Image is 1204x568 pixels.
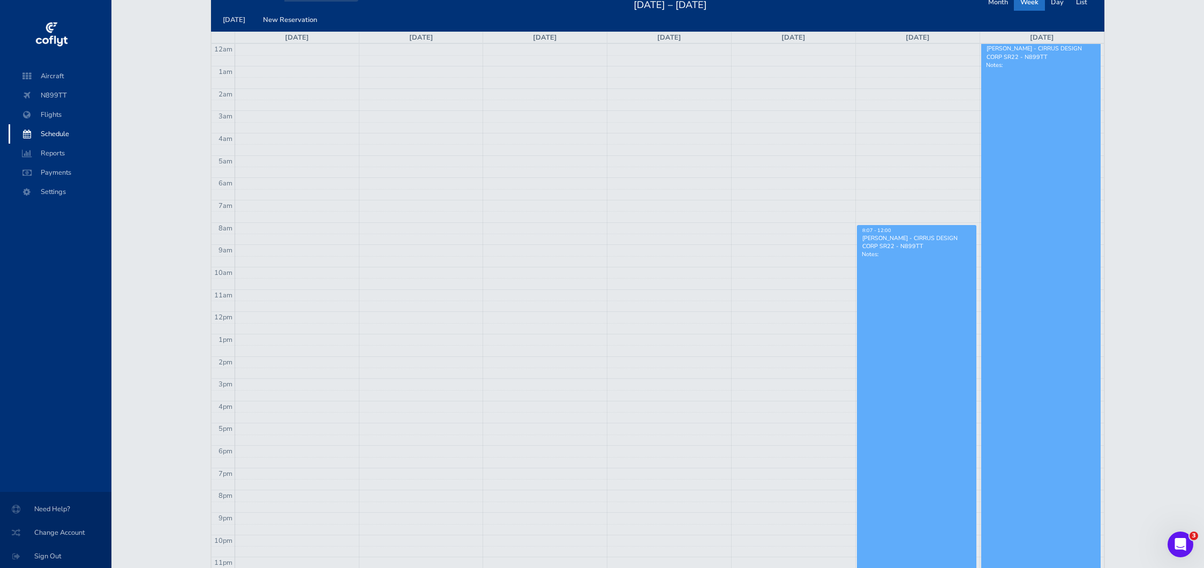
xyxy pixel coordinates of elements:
button: [DATE] [216,12,252,28]
span: 11pm [214,558,232,567]
span: 1pm [219,335,232,345]
a: [DATE] [906,33,930,42]
span: 7am [219,201,232,211]
a: [DATE] [285,33,309,42]
span: Sign Out [13,547,99,566]
iframe: Intercom live chat [1168,532,1193,557]
span: 7pm [219,469,232,479]
span: 10am [214,268,232,278]
span: 12pm [214,312,232,322]
span: Payments [19,163,101,182]
span: 2pm [219,357,232,367]
span: 8pm [219,491,232,500]
span: 3 [1190,532,1198,540]
span: 1am [219,67,232,77]
span: Need Help? [13,499,99,519]
span: 5pm [219,424,232,434]
span: Reports [19,144,101,163]
span: 6pm [219,446,232,456]
span: 2am [219,89,232,99]
span: 5am [219,156,232,166]
span: 6am [219,178,232,188]
span: 9pm [219,513,232,523]
span: 11am [214,290,232,300]
span: 3pm [219,379,232,389]
span: Flights [19,105,101,124]
span: 4am [219,134,232,144]
a: [DATE] [409,33,433,42]
p: Notes: [986,61,1096,69]
img: coflyt logo [34,19,69,51]
div: [PERSON_NAME] - CIRRUS DESIGN CORP SR22 - N899TT [862,234,972,250]
a: [DATE] [1030,33,1054,42]
button: New Reservation [257,12,323,28]
span: Change Account [13,523,99,542]
a: [DATE] [781,33,806,42]
span: 8am [219,223,232,233]
span: 3am [219,111,232,121]
span: 9am [219,245,232,255]
p: Notes: [862,250,972,258]
span: N899TT [19,86,101,105]
span: 12am [214,44,232,54]
div: [PERSON_NAME] - CIRRUS DESIGN CORP SR22 - N899TT [986,44,1096,61]
span: Schedule [19,124,101,144]
span: Settings [19,182,101,201]
span: 8:07 - 12:00 [862,227,891,234]
a: [DATE] [533,33,557,42]
span: Aircraft [19,66,101,86]
span: 4pm [219,402,232,412]
a: [DATE] [657,33,681,42]
span: 10pm [214,536,232,545]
